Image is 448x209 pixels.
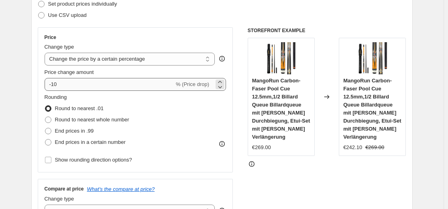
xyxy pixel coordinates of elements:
span: End prices in a certain number [55,139,126,145]
span: Round to nearest whole number [55,117,129,123]
img: 61OTYZcxZjL_80x.jpg [265,42,297,74]
span: Set product prices individually [48,1,117,7]
span: Use CSV upload [48,12,87,18]
h3: Price [45,34,56,41]
h3: Compare at price [45,186,84,192]
button: What's the compare at price? [87,186,155,192]
span: Rounding [45,94,67,100]
img: 61OTYZcxZjL_80x.jpg [356,42,389,74]
span: Change type [45,196,74,202]
span: Change type [45,44,74,50]
span: Show rounding direction options? [55,157,132,163]
h6: STOREFRONT EXAMPLE [248,27,406,34]
span: Round to nearest .01 [55,105,104,111]
span: % (Price drop) [176,81,209,87]
span: Price change amount [45,69,94,75]
input: -15 [45,78,174,91]
span: End prices in .99 [55,128,94,134]
div: €242.10 [343,143,362,152]
div: €269.00 [252,143,271,152]
strike: €269.00 [365,143,384,152]
span: MangoRun Carbon-Faser Pool Cue 12.5mm,1/2 Billard Queue Billardqueue mit [PERSON_NAME] Durchbiegu... [343,78,401,140]
div: help [218,55,226,63]
span: MangoRun Carbon-Faser Pool Cue 12.5mm,1/2 Billard Queue Billardqueue mit [PERSON_NAME] Durchbiegu... [252,78,310,140]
